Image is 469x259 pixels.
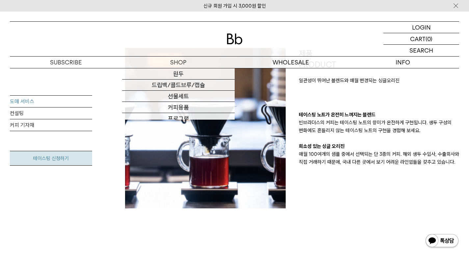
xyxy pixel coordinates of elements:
[299,150,459,166] p: 매월 100여개의 샘플 중에서 선택되는 단 3종의 커피. 해외 생두 수입사, 수출회사와 직접 거래하기 때문에, 국내 다른 곳에서 보기 어려운 라인업들을 갖추고 있습니다.
[235,57,347,68] p: WHOLESALE
[10,119,92,131] a: 커피 기자재
[299,77,459,84] p: 일관성이 뛰어난 블렌드와 매월 변경되는 싱글오리진
[425,233,459,249] img: 카카오톡 채널 1:1 채팅 버튼
[122,68,234,80] a: 원두
[383,22,459,33] a: LOGIN
[409,45,433,56] p: SEARCH
[227,34,243,44] img: 로고
[122,80,234,91] a: 드립백/콜드브루/캡슐
[10,57,122,68] a: SUBSCRIBE
[299,111,459,119] p: 테이스팅 노트가 온전히 느껴지는 블렌드
[412,22,431,33] p: LOGIN
[383,33,459,45] a: CART (0)
[122,57,234,68] a: SHOP
[122,102,234,113] a: 커피용품
[10,151,92,166] a: 테이스팅 신청하기
[203,3,266,9] a: 신규 회원 가입 시 3,000원 할인
[10,96,92,107] a: 도매 서비스
[410,33,426,44] p: CART
[299,119,459,134] p: 빈브라더스의 커피는 테이스팅 노트의 향미가 온전하게 구현됩니다. 생두 구성의 변화에도 흔들리지 않는 테이스팅 노트의 구현을 경험해 보세요.
[347,57,459,68] p: INFO
[10,107,92,119] a: 컨설팅
[426,33,432,44] p: (0)
[122,91,234,102] a: 선물세트
[299,142,459,150] p: 희소성 있는 싱글 오리진
[122,113,234,124] a: 프로그램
